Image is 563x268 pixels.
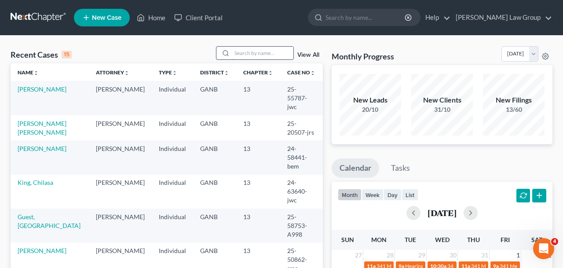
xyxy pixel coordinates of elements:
a: Client Portal [170,10,227,26]
td: 13 [236,81,280,115]
a: [PERSON_NAME] [18,247,66,254]
td: [PERSON_NAME] [89,115,152,140]
span: 4 [551,238,558,245]
input: Search by name... [232,47,293,59]
div: 15 [62,51,72,59]
div: 13/60 [483,105,545,114]
td: GANB [193,81,236,115]
a: [PERSON_NAME] [18,85,66,93]
td: GANB [193,115,236,140]
td: GANB [193,140,236,174]
td: 24-58441-bem [280,140,323,174]
span: 30 [449,250,457,261]
span: 1 [515,250,521,261]
a: [PERSON_NAME] [PERSON_NAME] [18,120,66,136]
span: Wed [435,236,450,243]
a: Tasks [383,158,418,178]
i: unfold_more [268,70,273,76]
button: month [338,189,362,201]
td: [PERSON_NAME] [89,81,152,115]
a: [PERSON_NAME] [18,145,66,152]
td: [PERSON_NAME] [89,175,152,209]
span: Sat [531,236,542,243]
span: Thu [467,236,480,243]
span: Fri [501,236,510,243]
div: 31/10 [411,105,473,114]
span: 27 [354,250,363,261]
td: [PERSON_NAME] [89,209,152,242]
span: 28 [386,250,395,261]
td: GANB [193,209,236,242]
a: King, Chilasa [18,179,53,186]
button: week [362,189,384,201]
button: list [402,189,418,201]
span: 31 [480,250,489,261]
td: 13 [236,175,280,209]
td: GANB [193,175,236,209]
td: Individual [152,81,193,115]
button: day [384,189,402,201]
td: 25-58753-A998 [280,209,323,242]
i: unfold_more [310,70,315,76]
td: 25-55787-jwc [280,81,323,115]
span: Sun [341,236,354,243]
a: [PERSON_NAME] Law Group [451,10,552,26]
i: unfold_more [172,70,177,76]
a: Help [421,10,450,26]
i: unfold_more [33,70,39,76]
td: 13 [236,209,280,242]
span: 29 [417,250,426,261]
a: Districtunfold_more [200,69,229,76]
div: New Clients [411,95,473,105]
span: Mon [371,236,387,243]
span: New Case [92,15,121,21]
input: Search by name... [325,9,406,26]
td: Individual [152,209,193,242]
i: unfold_more [224,70,229,76]
a: Case Nounfold_more [287,69,315,76]
a: Home [132,10,170,26]
a: Guest, [GEOGRAPHIC_DATA] [18,213,80,229]
a: View All [297,52,319,58]
h2: [DATE] [428,208,457,217]
div: New Filings [483,95,545,105]
td: 13 [236,140,280,174]
div: 20/10 [340,105,401,114]
div: Recent Cases [11,49,72,60]
td: 25-20507-jrs [280,115,323,140]
td: Individual [152,175,193,209]
td: 24-63640-jwc [280,175,323,209]
div: New Leads [340,95,401,105]
td: Individual [152,140,193,174]
a: Calendar [332,158,379,178]
td: Individual [152,115,193,140]
a: Nameunfold_more [18,69,39,76]
iframe: Intercom live chat [533,238,554,259]
i: unfold_more [124,70,129,76]
td: [PERSON_NAME] [89,140,152,174]
a: Attorneyunfold_more [96,69,129,76]
span: Tue [405,236,416,243]
a: Chapterunfold_more [243,69,273,76]
td: 13 [236,115,280,140]
a: Typeunfold_more [159,69,177,76]
h3: Monthly Progress [332,51,394,62]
